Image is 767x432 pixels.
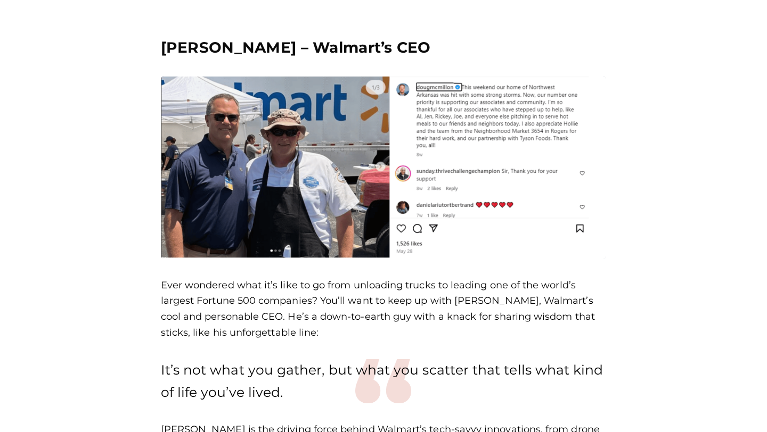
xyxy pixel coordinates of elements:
h3: [PERSON_NAME] – Walmart’s CEO [161,38,607,57]
span: Contact Us [675,9,733,34]
img: Doug McMillon Walmart’s CEO image [161,76,607,259]
img: more-btn.png [362,15,410,28]
img: Executive Branding | Personal Branding Agency [27,2,104,40]
p: It’s not what you gather, but what you scatter that tells what kind of life you’ve lived. [161,359,607,403]
p: Ever wondered what it’s like to go from unloading trucks to leading one of the world’s largest Fo... [161,278,607,341]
